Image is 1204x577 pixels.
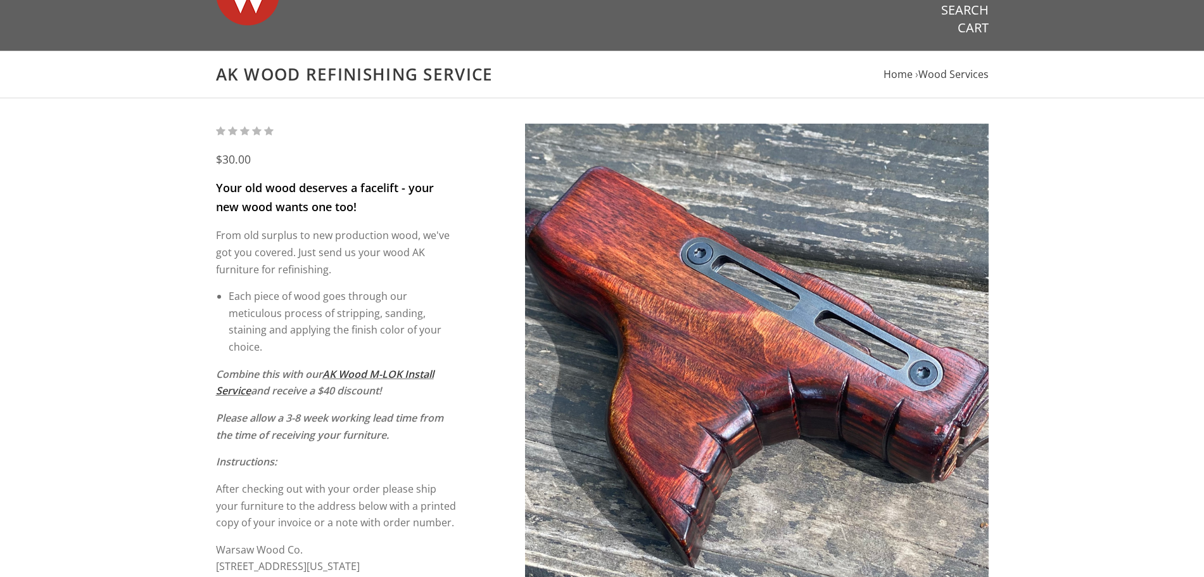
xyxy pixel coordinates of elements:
em: Combine this with our and receive a $40 discount! [216,367,434,398]
h1: AK Wood Refinishing Service [216,64,989,85]
span: Your old wood deserves a facelift - your new wood wants one too! [216,180,434,214]
span: Warsaw Wood Co. [216,543,303,557]
li: Each piece of wood goes through our meticulous process of stripping, sanding, staining and applyi... [229,288,459,356]
a: AK Wood M-LOK Install Service [216,367,434,398]
p: After checking out with your order please ship your furniture to the address below with a printed... [216,481,459,531]
a: Search [941,2,989,18]
p: From old surplus to new production wood, we've got you covered. Just send us your wood AK furnitu... [216,227,459,278]
em: Please allow a 3-8 week working lead time from the time of receiving your furniture. [216,411,443,442]
li: › [915,66,989,83]
a: Cart [958,20,989,36]
a: Wood Services [918,67,989,81]
a: Home [884,67,913,81]
span: $30.00 [216,152,251,167]
em: Instructions: [216,455,277,469]
span: [STREET_ADDRESS][US_STATE] [216,559,360,573]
